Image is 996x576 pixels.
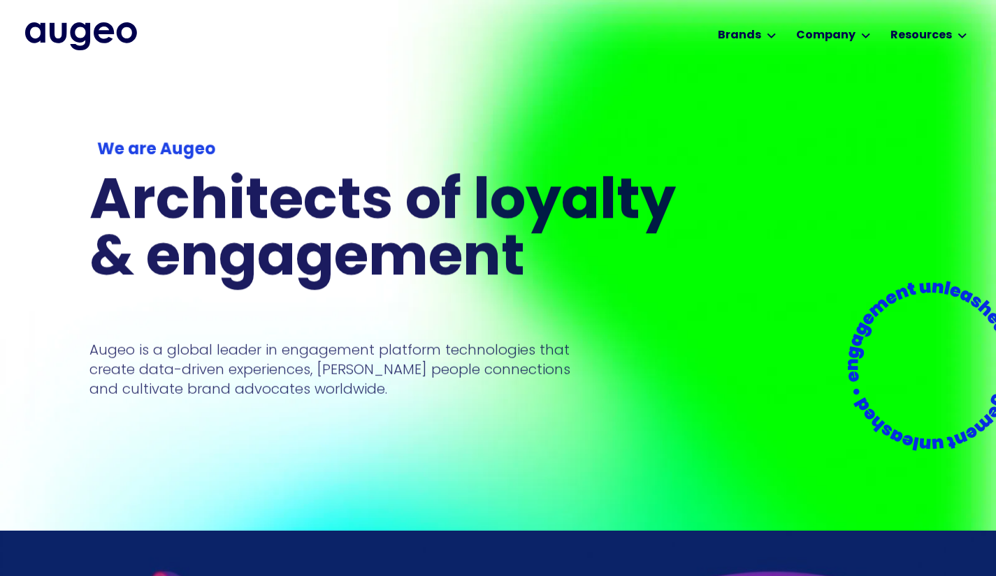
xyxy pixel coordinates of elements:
p: Augeo is a global leader in engagement platform technologies that create data-driven experiences,... [89,340,570,399]
img: Augeo's full logo in midnight blue. [25,22,137,50]
div: Company [796,27,856,44]
div: Brands [718,27,761,44]
a: home [25,22,137,50]
h1: Architects of loyalty & engagement [89,175,693,288]
div: We are Augeo [97,138,686,162]
div: Resources [890,27,952,44]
